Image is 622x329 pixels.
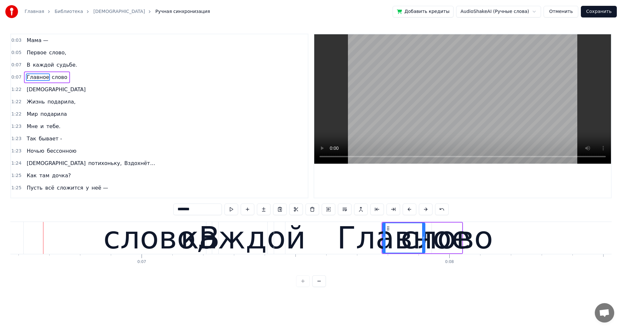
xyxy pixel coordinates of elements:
[54,8,83,15] a: Библиотека
[544,6,578,17] button: Отменить
[32,61,54,69] span: каждой
[445,259,454,265] div: 0:08
[91,184,109,192] span: неё —
[11,49,21,56] span: 0:05
[117,196,142,204] span: повезет!
[137,259,146,265] div: 0:07
[11,172,21,179] span: 1:25
[581,6,617,17] button: Сохранить
[40,110,68,118] span: подарила
[26,86,86,93] span: [DEMOGRAPHIC_DATA]
[11,74,21,81] span: 0:07
[51,73,68,81] span: слово
[25,8,210,15] nav: breadcrumb
[56,61,78,69] span: судьбе.
[38,135,63,142] span: бывает -
[87,159,122,167] span: потихоньку,
[11,136,21,142] span: 1:23
[46,147,77,155] span: бессонною
[39,172,50,179] span: там
[26,147,45,155] span: Ночью
[85,184,89,192] span: у
[49,49,67,56] span: слово,
[25,8,44,15] a: Главная
[124,159,156,167] span: Вздохнёт…
[56,184,84,192] span: сложится
[72,196,106,204] span: непременно
[26,61,31,69] span: В
[26,159,86,167] span: [DEMOGRAPHIC_DATA]
[11,160,21,167] span: 1:24
[11,185,21,191] span: 1:25
[26,196,70,204] span: [PERSON_NAME]
[11,111,21,117] span: 1:22
[51,172,71,179] span: дочка?
[47,98,76,105] span: подарила,
[11,197,21,203] span: 1:26
[45,184,55,192] span: всё
[11,123,21,130] span: 1:23
[11,148,21,154] span: 1:23
[26,49,47,56] span: Первое
[103,215,205,261] div: слово,
[26,172,37,179] span: Как
[26,98,45,105] span: Жизнь
[11,62,21,68] span: 0:07
[393,6,454,17] button: Добавить кредиты
[5,5,18,18] img: youka
[595,303,614,323] a: Открытый чат
[108,196,116,204] span: ей
[26,135,37,142] span: Так
[180,215,306,261] div: каждой
[26,110,38,118] span: Мир
[337,215,471,261] div: Главное
[11,37,21,44] span: 0:03
[40,123,44,130] span: и
[155,8,210,15] span: Ручная синхронизация
[11,86,21,93] span: 1:22
[46,123,61,130] span: тебе.
[26,123,38,130] span: Мне
[26,37,49,44] span: Мама —
[93,8,145,15] a: [DEMOGRAPHIC_DATA]
[11,99,21,105] span: 1:22
[26,184,43,192] span: Пусть
[26,73,50,81] span: Главное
